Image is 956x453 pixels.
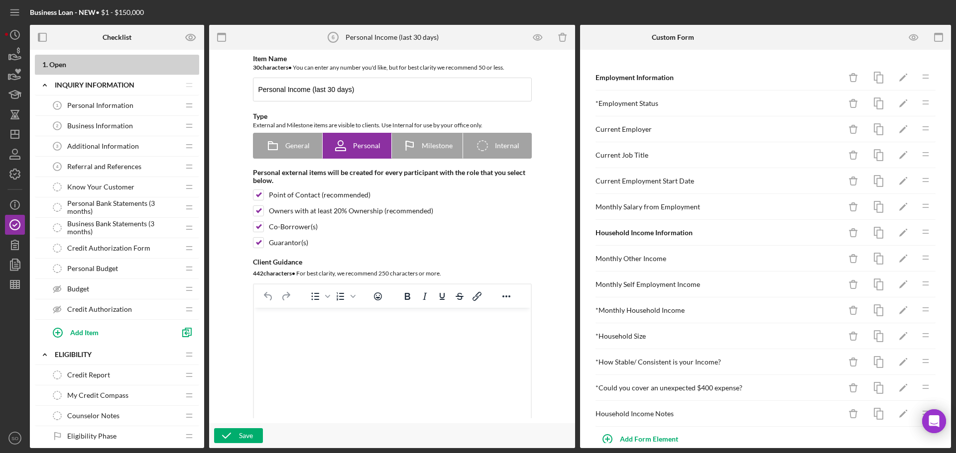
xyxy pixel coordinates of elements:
[451,289,468,303] button: Strikethrough
[652,33,694,41] b: Custom Form
[55,81,179,89] div: INQUIRY INFORMATION
[67,371,110,379] span: Credit Report
[253,169,532,184] div: Personal external items will be created for every participant with the role that you select below.
[11,436,18,441] text: SO
[260,289,277,303] button: Undo
[253,120,532,130] div: External and Milestone items are visible to clients. Use Internal for use by your office only.
[595,429,688,449] button: Add Form Element
[596,228,693,237] b: Household Income Information
[253,269,532,278] div: For best clarity, we recommend 250 characters or more.
[596,306,841,314] div: * Monthly Household Income
[30,8,144,16] div: • $1 - $150,000
[67,183,134,191] span: Know Your Customer
[277,289,294,303] button: Redo
[332,289,357,303] div: Numbered list
[5,428,25,448] button: SO
[67,220,179,236] span: Business Bank Statements (3 months)
[269,223,318,231] div: Co-Borrower(s)
[269,191,370,199] div: Point of Contact (recommended)
[253,258,532,266] div: Client Guidance
[214,428,263,443] button: Save
[434,289,451,303] button: Underline
[67,142,139,150] span: Additional Information
[332,34,335,40] tspan: 6
[596,332,841,340] div: * Household Size
[596,125,841,133] div: Current Employer
[369,289,386,303] button: Emojis
[422,142,453,150] span: Milestone
[239,428,253,443] div: Save
[596,358,841,366] div: * How Stable/ Consistent is your Income?
[285,142,310,150] span: General
[70,323,99,342] div: Add Item
[254,308,531,419] iframe: Rich Text Area
[596,255,841,263] div: Monthly Other Income
[56,144,59,149] tspan: 3
[469,289,485,303] button: Insert/edit link
[253,64,292,71] b: 30 character s •
[67,122,133,130] span: Business Information
[67,285,89,293] span: Budget
[620,429,678,449] div: Add Form Element
[498,289,515,303] button: Reveal or hide additional toolbar items
[253,270,295,277] b: 442 character s •
[253,112,532,120] div: Type
[346,33,439,41] div: Personal Income (last 30 days)
[922,409,946,433] div: Open Intercom Messenger
[269,207,433,215] div: Owners with at least 20% Ownership (recommended)
[269,239,308,247] div: Guarantor(s)
[353,142,380,150] span: Personal
[45,322,174,342] button: Add Item
[596,384,841,392] div: * Could you cover an unexpected $400 expense?
[596,151,841,159] div: Current Job Title
[55,351,179,359] div: ELIGIBILITY
[67,412,119,420] span: Counselor Notes
[596,203,841,211] div: Monthly Salary from Employment
[67,199,179,215] span: Personal Bank Statements (3 months)
[30,8,96,16] b: Business Loan - NEW
[596,73,674,82] b: Employment Information
[253,55,532,63] div: Item Name
[42,60,48,69] span: 1 .
[307,289,332,303] div: Bullet list
[67,244,150,252] span: Credit Authorization Form
[67,163,141,171] span: Referral and References
[253,63,532,73] div: You can enter any number you'd like, but for best clarity we recommend 50 or less.
[56,164,59,169] tspan: 4
[56,103,59,108] tspan: 1
[67,101,133,109] span: Personal Information
[49,60,66,69] span: Open
[596,99,841,107] div: * Employment Status
[67,305,132,313] span: Credit Authorization
[67,265,118,272] span: Personal Budget
[399,289,416,303] button: Bold
[103,33,131,41] b: Checklist
[596,177,841,185] div: Current Employment Start Date
[67,391,128,399] span: My Credit Compass
[416,289,433,303] button: Italic
[495,142,519,150] span: Internal
[56,123,59,128] tspan: 2
[596,410,841,418] div: Household Income Notes
[596,280,841,288] div: Monthly Self Employment Income
[67,432,117,440] span: Eligibility Phase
